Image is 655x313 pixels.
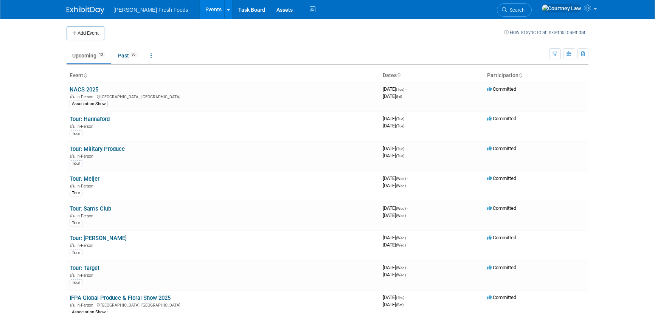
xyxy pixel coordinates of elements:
span: Committed [487,294,516,300]
div: Tour [70,220,82,226]
span: In-Person [76,214,96,218]
a: How to sync to an external calendar... [504,29,588,35]
span: Committed [487,265,516,270]
span: (Sat) [396,303,404,307]
th: Dates [380,69,484,82]
img: In-Person Event [70,243,75,247]
a: Sort by Event Name [83,72,87,78]
span: In-Person [76,124,96,129]
span: Committed [487,175,516,181]
span: (Wed) [396,273,406,277]
span: (Fri) [396,95,402,99]
span: [DATE] [383,123,404,129]
span: (Tue) [396,124,404,128]
span: (Tue) [396,87,404,91]
span: Committed [487,116,516,121]
div: Tour [70,190,82,197]
span: (Wed) [396,214,406,218]
span: [DATE] [383,146,407,151]
img: In-Person Event [70,303,75,307]
span: (Wed) [396,206,406,211]
span: Committed [487,205,516,211]
span: In-Person [76,95,96,99]
img: In-Person Event [70,273,75,277]
span: (Wed) [396,184,406,188]
span: Committed [487,146,516,151]
span: [DATE] [383,212,406,218]
a: Sort by Start Date [397,72,400,78]
span: [DATE] [383,272,406,277]
div: Tour [70,160,82,167]
span: [DATE] [383,205,408,211]
span: [DATE] [383,116,407,121]
span: - [407,235,408,240]
a: Tour: Sam's Club [70,205,111,212]
span: [DATE] [383,93,402,99]
span: - [407,205,408,211]
span: (Thu) [396,296,404,300]
a: IFPA Global Produce & Floral Show 2025 [70,294,171,301]
span: (Wed) [396,243,406,247]
a: Search [497,3,532,17]
span: (Tue) [396,117,404,121]
button: Add Event [67,26,104,40]
div: [GEOGRAPHIC_DATA], [GEOGRAPHIC_DATA] [70,93,377,99]
span: - [405,146,407,151]
a: Tour: Target [70,265,99,271]
span: Committed [487,235,516,240]
span: Search [507,7,525,13]
div: Tour [70,279,82,286]
span: [DATE] [383,183,406,188]
div: Association Show [70,101,108,107]
span: - [405,294,407,300]
a: NACS 2025 [70,86,98,93]
span: (Tue) [396,147,404,151]
div: Tour [70,130,82,137]
span: In-Person [76,184,96,189]
img: In-Person Event [70,214,75,217]
span: [DATE] [383,265,408,270]
span: [DATE] [383,242,406,248]
span: - [405,86,407,92]
span: (Wed) [396,177,406,181]
a: Tour: Military Produce [70,146,125,152]
span: - [405,116,407,121]
span: [DATE] [383,86,407,92]
img: In-Person Event [70,95,75,98]
a: Sort by Participation Type [518,72,522,78]
a: Tour: Meijer [70,175,99,182]
span: [DATE] [383,302,404,307]
span: 36 [129,52,138,57]
img: In-Person Event [70,184,75,187]
img: In-Person Event [70,124,75,128]
a: Tour: Hannaford [70,116,110,122]
span: - [407,265,408,270]
div: Tour [70,249,82,256]
img: Courtney Law [542,4,581,12]
div: [GEOGRAPHIC_DATA], [GEOGRAPHIC_DATA] [70,302,377,308]
a: Upcoming13 [67,48,111,63]
a: Past36 [112,48,143,63]
span: [DATE] [383,175,408,181]
th: Event [67,69,380,82]
span: In-Person [76,273,96,278]
span: [PERSON_NAME] Fresh Foods [113,7,188,13]
span: 13 [97,52,105,57]
a: Tour: [PERSON_NAME] [70,235,127,242]
span: In-Person [76,154,96,159]
img: ExhibitDay [67,6,104,14]
span: Committed [487,86,516,92]
span: [DATE] [383,153,404,158]
span: (Tue) [396,154,404,158]
span: [DATE] [383,235,408,240]
span: (Wed) [396,266,406,270]
img: In-Person Event [70,154,75,158]
span: [DATE] [383,294,407,300]
th: Participation [484,69,588,82]
span: In-Person [76,303,96,308]
span: In-Person [76,243,96,248]
span: - [407,175,408,181]
span: (Wed) [396,236,406,240]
